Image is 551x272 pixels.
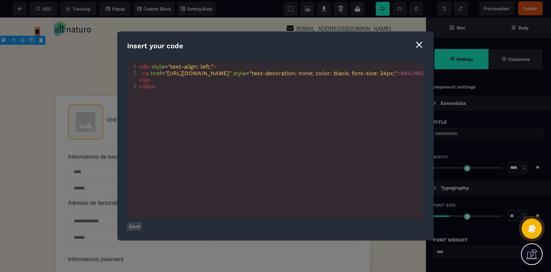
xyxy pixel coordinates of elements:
[142,70,146,77] span: <
[139,77,144,83] span: </
[40,3,91,19] img: 6acba719752e8672151c7f0ce65807ce_Allnaturo-logo-fonce%CC%81.png
[233,70,246,77] span: style
[127,63,137,69] div: 1
[144,83,152,90] span: div
[147,77,151,83] span: >
[68,87,358,122] div: Formation all Naturo
[168,63,213,70] span: "text-align: left;"
[127,222,142,231] button: Save
[414,38,424,51] div: ⨯
[106,99,130,105] span: Unit price
[401,70,425,77] span: &#x2190;
[68,87,103,122] img: Product image
[213,63,217,70] span: >
[127,70,137,75] div: 2
[295,8,391,14] text: [EMAIL_ADDRESS][DOMAIN_NAME]
[68,136,358,143] h5: Informations de base
[150,70,162,77] span: href
[144,77,147,83] span: a
[397,70,401,77] span: >
[127,41,424,51] div: Insert your code
[68,181,358,189] h5: Adresse de facturation
[152,83,155,90] span: >
[139,70,425,83] span: = =
[146,70,149,77] span: a
[139,63,217,70] span: =
[152,63,164,70] span: style
[127,83,137,88] div: 3
[165,70,231,77] span: "[URL][DOMAIN_NAME]"
[139,63,142,70] span: <
[142,63,150,70] span: div
[328,189,358,195] label: Professionnel
[68,239,123,245] label: Informations paiement
[139,83,144,90] span: </
[249,70,397,77] span: "text-decoration: none; color: black; font-size: 24px;"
